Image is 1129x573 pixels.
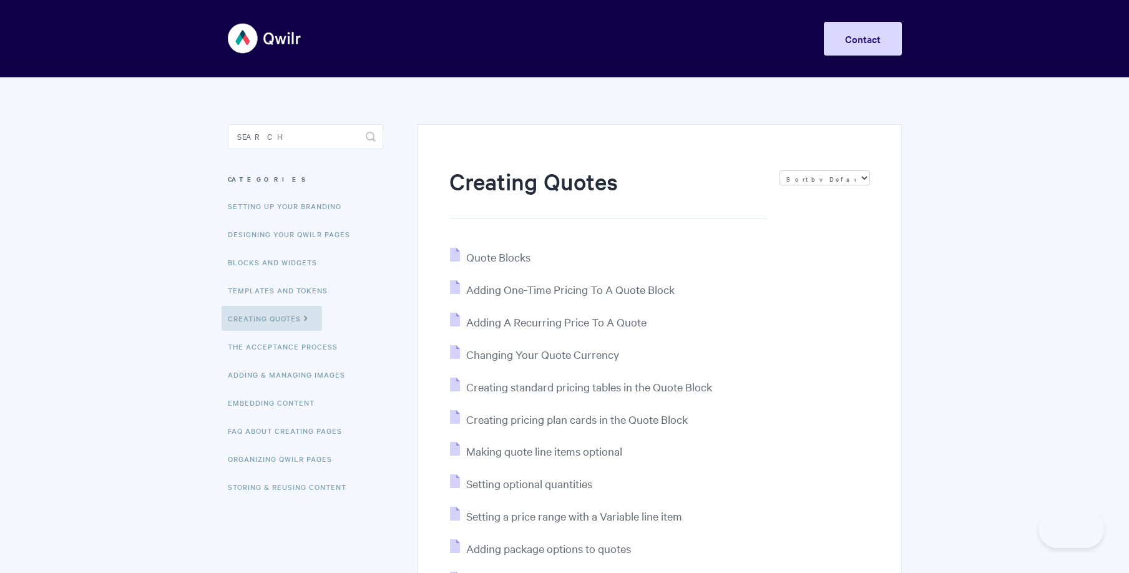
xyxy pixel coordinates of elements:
[1039,511,1104,548] iframe: Toggle Customer Support
[228,124,383,149] input: Search
[450,476,592,491] a: Setting optional quantities
[228,193,351,218] a: Setting up your Branding
[228,168,383,190] h3: Categories
[228,15,302,62] img: Qwilr Help Center
[228,222,359,247] a: Designing Your Qwilr Pages
[450,347,619,361] a: Changing Your Quote Currency
[450,315,647,329] a: Adding A Recurring Price To A Quote
[466,444,622,458] span: Making quote line items optional
[466,541,631,556] span: Adding package options to quotes
[450,380,712,394] a: Creating standard pricing tables in the Quote Block
[228,390,324,415] a: Embedding Content
[228,334,347,359] a: The Acceptance Process
[450,509,682,523] a: Setting a price range with a Variable line item
[222,306,322,331] a: Creating Quotes
[450,250,530,264] a: Quote Blocks
[466,509,682,523] span: Setting a price range with a Variable line item
[466,250,530,264] span: Quote Blocks
[466,315,647,329] span: Adding A Recurring Price To A Quote
[228,362,354,387] a: Adding & Managing Images
[228,418,351,443] a: FAQ About Creating Pages
[228,278,337,303] a: Templates and Tokens
[450,541,631,556] a: Adding package options to quotes
[449,165,766,219] h1: Creating Quotes
[466,476,592,491] span: Setting optional quantities
[824,22,902,56] a: Contact
[450,282,675,296] a: Adding One-Time Pricing To A Quote Block
[228,250,326,275] a: Blocks and Widgets
[450,412,688,426] a: Creating pricing plan cards in the Quote Block
[450,444,622,458] a: Making quote line items optional
[466,282,675,296] span: Adding One-Time Pricing To A Quote Block
[780,170,870,185] select: Page reloads on selection
[228,474,356,499] a: Storing & Reusing Content
[466,380,712,394] span: Creating standard pricing tables in the Quote Block
[466,347,619,361] span: Changing Your Quote Currency
[466,412,688,426] span: Creating pricing plan cards in the Quote Block
[228,446,341,471] a: Organizing Qwilr Pages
